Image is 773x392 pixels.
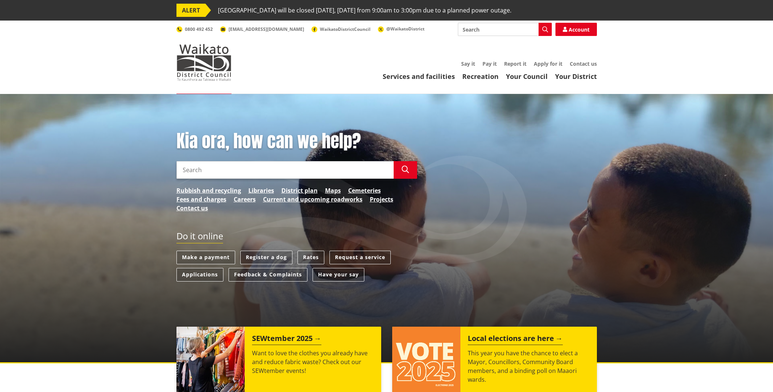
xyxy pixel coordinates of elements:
a: Careers [234,195,256,204]
a: Cemeteries [348,186,381,195]
a: Account [555,23,597,36]
a: Request a service [329,251,391,264]
h2: SEWtember 2025 [252,334,321,345]
a: Fees and charges [176,195,226,204]
p: This year you have the chance to elect a Mayor, Councillors, Community Board members, and a bindi... [468,349,590,384]
h1: Kia ora, how can we help? [176,131,417,152]
a: Contact us [176,204,208,213]
img: Waikato District Council - Te Kaunihera aa Takiwaa o Waikato [176,44,231,81]
span: ALERT [176,4,205,17]
a: Feedback & Complaints [229,268,307,282]
a: Projects [370,195,393,204]
h2: Do it online [176,231,223,244]
span: 0800 492 452 [185,26,213,32]
a: Maps [325,186,341,195]
a: WaikatoDistrictCouncil [311,26,371,32]
a: Contact us [570,60,597,67]
span: @WaikatoDistrict [386,26,424,32]
span: WaikatoDistrictCouncil [320,26,371,32]
a: Rubbish and recycling [176,186,241,195]
a: [EMAIL_ADDRESS][DOMAIN_NAME] [220,26,304,32]
a: Services and facilities [383,72,455,81]
a: Applications [176,268,223,282]
a: Say it [461,60,475,67]
span: [GEOGRAPHIC_DATA] will be closed [DATE], [DATE] from 9:00am to 3:00pm due to a planned power outage. [218,4,511,17]
a: Register a dog [240,251,292,264]
span: [EMAIL_ADDRESS][DOMAIN_NAME] [229,26,304,32]
a: Your District [555,72,597,81]
a: Apply for it [534,60,562,67]
p: Want to love the clothes you already have and reduce fabric waste? Check out our SEWtember events! [252,349,374,375]
a: @WaikatoDistrict [378,26,424,32]
a: Libraries [248,186,274,195]
a: Pay it [482,60,497,67]
a: Your Council [506,72,548,81]
a: Rates [298,251,324,264]
a: Have your say [313,268,364,282]
a: Recreation [462,72,499,81]
input: Search input [176,161,394,179]
a: Report it [504,60,526,67]
input: Search input [458,23,552,36]
a: Make a payment [176,251,235,264]
h2: Local elections are here [468,334,563,345]
a: Current and upcoming roadworks [263,195,362,204]
a: 0800 492 452 [176,26,213,32]
a: District plan [281,186,318,195]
